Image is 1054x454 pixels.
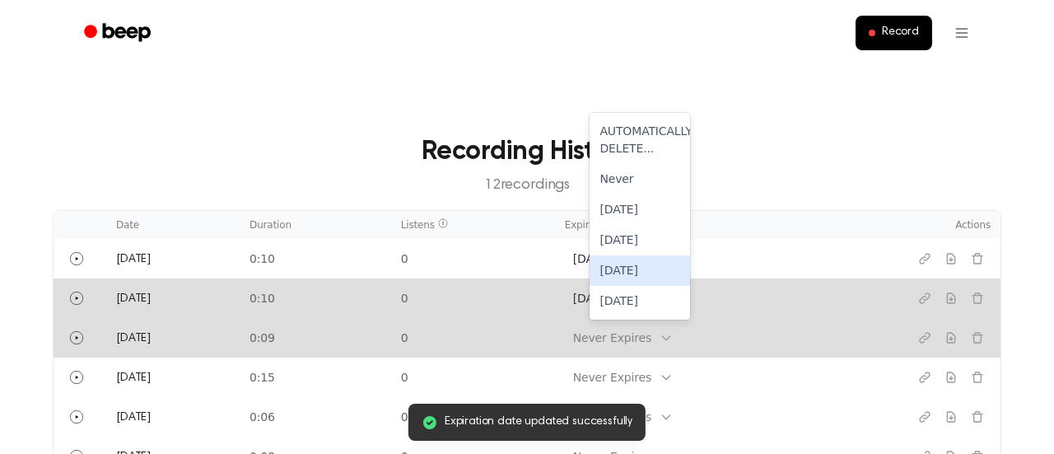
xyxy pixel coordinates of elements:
[391,239,555,278] td: 0
[938,325,964,351] button: Download recording
[938,246,964,272] button: Download recording
[573,290,642,307] div: [DATE]
[79,175,975,197] p: 12 recording s
[590,255,690,286] div: [DATE]
[912,325,938,351] button: Copy link
[116,412,151,424] span: [DATE]
[240,318,391,358] td: 0:09
[63,404,90,430] button: Play
[856,16,932,50] button: Record
[964,285,991,311] button: Delete recording
[938,285,964,311] button: Download recording
[391,318,555,358] td: 0
[63,246,90,272] button: Play
[590,194,690,225] div: [DATE]
[590,286,690,316] div: [DATE]
[391,278,555,318] td: 0
[106,211,240,239] th: Date
[964,404,991,430] button: Delete recording
[116,333,151,344] span: [DATE]
[63,364,90,391] button: Play
[63,325,90,351] button: Play
[240,397,391,437] td: 0:06
[573,369,651,386] div: Never Expires
[912,246,938,272] button: Copy link
[79,132,975,171] h3: Recording History
[869,211,1000,239] th: Actions
[573,250,642,268] div: [DATE]
[391,211,555,239] th: Listens
[964,364,991,391] button: Delete recording
[240,211,391,239] th: Duration
[590,164,690,194] div: Never
[240,278,391,318] td: 0:10
[445,414,632,431] span: Expiration date updated successfully
[240,358,391,397] td: 0:15
[573,330,651,347] div: Never Expires
[882,26,919,40] span: Record
[912,364,938,391] button: Copy link
[391,358,555,397] td: 0
[912,285,938,311] button: Copy link
[964,325,991,351] button: Delete recording
[72,17,166,49] a: Beep
[912,404,938,430] button: Copy link
[240,239,391,278] td: 0:10
[942,13,982,53] button: Open menu
[116,372,151,384] span: [DATE]
[938,364,964,391] button: Download recording
[438,218,448,228] span: Listen count reflects other listeners and records at most one play per listener per hour. It excl...
[116,254,151,265] span: [DATE]
[555,211,869,239] th: Expires
[116,293,151,305] span: [DATE]
[964,246,991,272] button: Delete recording
[590,225,690,255] div: [DATE]
[590,116,690,164] div: AUTOMATICALLY DELETE...
[63,285,90,311] button: Play
[938,404,964,430] button: Download recording
[391,397,555,437] td: 0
